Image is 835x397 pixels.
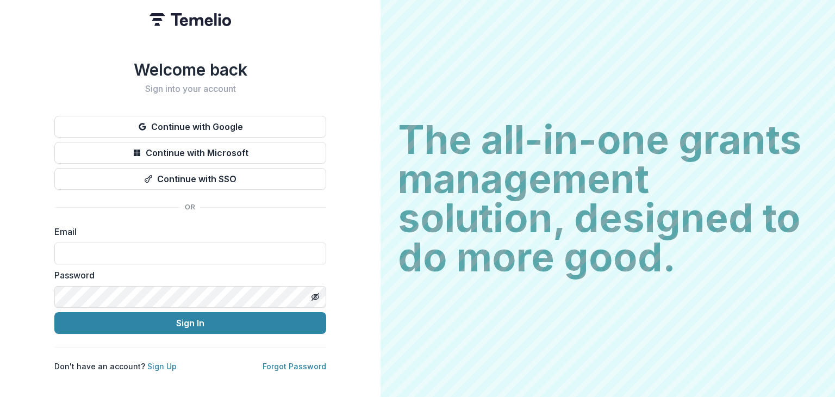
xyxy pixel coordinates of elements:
button: Toggle password visibility [307,288,324,306]
img: Temelio [149,13,231,26]
a: Sign Up [147,362,177,371]
button: Sign In [54,312,326,334]
label: Email [54,225,320,238]
a: Forgot Password [263,362,326,371]
h1: Welcome back [54,60,326,79]
p: Don't have an account? [54,361,177,372]
button: Continue with Google [54,116,326,138]
button: Continue with SSO [54,168,326,190]
label: Password [54,269,320,282]
button: Continue with Microsoft [54,142,326,164]
h2: Sign into your account [54,84,326,94]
